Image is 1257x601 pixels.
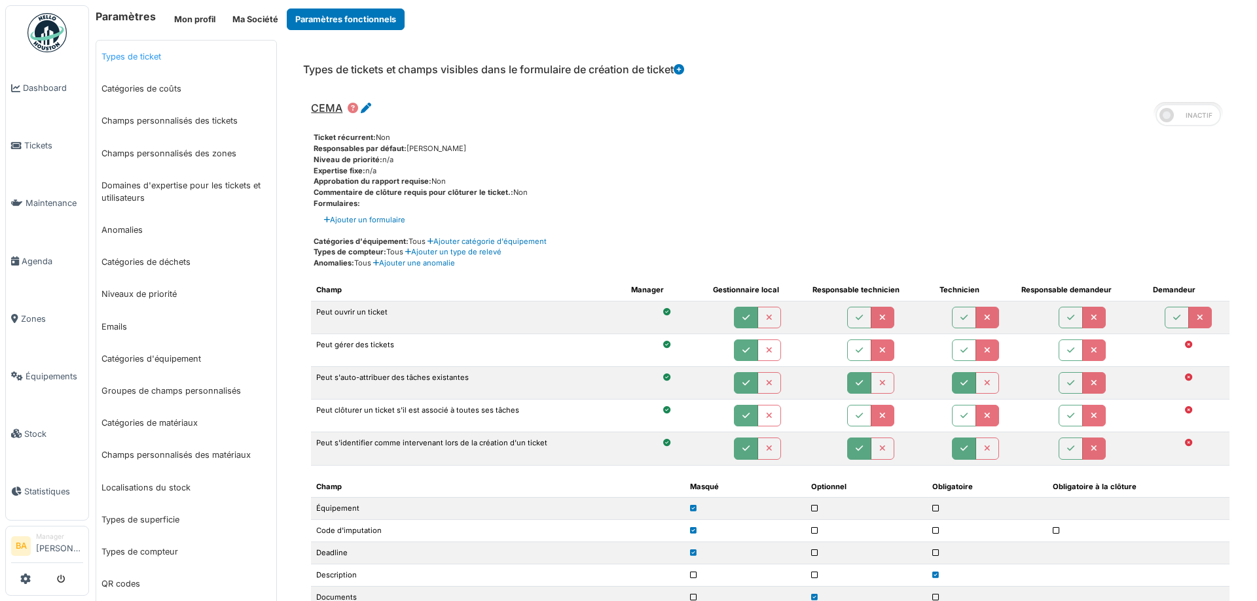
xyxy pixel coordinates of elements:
td: Peut ouvrir un ticket [311,301,626,334]
a: Ajouter catégorie d'équipement [426,237,547,246]
span: Dashboard [23,82,83,94]
a: BA Manager[PERSON_NAME] [11,532,83,563]
a: Agenda [6,232,88,290]
td: Peut s'auto-attribuer des tâches existantes [311,367,626,400]
a: Niveaux de priorité [96,278,276,310]
div: n/a [314,165,1230,177]
th: Gestionnaire local [708,279,807,301]
th: Champ [311,476,684,498]
a: Types de ticket [96,41,276,73]
a: Zones [6,290,88,347]
div: [PERSON_NAME] [314,143,1230,154]
span: Équipements [26,370,83,383]
a: Ajouter un formulaire [324,215,405,226]
a: Tickets [6,117,88,175]
button: Paramètres fonctionnels [287,9,405,30]
span: Commentaire de clôture requis pour clôturer le ticket.: [314,188,513,197]
div: Tous [314,236,1230,247]
span: Agenda [22,255,83,267]
a: Catégories de déchets [96,246,276,278]
a: Champs personnalisés des zones [96,137,276,169]
div: Non [314,132,1230,143]
a: Anomalies [96,214,276,246]
span: Statistiques [24,485,83,498]
img: Badge_color-CXgf-gQk.svg [27,13,67,52]
h6: Paramètres [96,10,156,23]
li: [PERSON_NAME] [36,532,83,560]
th: Optionnel [806,476,927,498]
li: BA [11,536,31,556]
a: Groupes de champs personnalisés [96,375,276,407]
td: Peut clôturer un ticket s'il est associé à toutes ses tâches [311,400,626,432]
a: Types de compteur [96,536,276,568]
td: Peut gérer des tickets [311,334,626,366]
a: Types de superficie [96,504,276,536]
td: Deadline [311,542,684,564]
a: Ajouter une anomalie [371,258,455,267]
span: Catégories d'équipement: [314,237,409,246]
span: Responsables par défaut: [314,144,407,153]
a: Équipements [6,347,88,405]
a: Stock [6,405,88,462]
th: Champ [311,279,626,301]
td: Peut s'identifier comme intervenant lors de la création d'un ticket [311,432,626,465]
span: Formulaires: [314,199,360,208]
a: Champs personnalisés des matériaux [96,439,276,471]
span: Types de compteur: [314,247,386,256]
span: Ticket récurrent: [314,133,376,142]
div: Tous [314,258,1230,269]
span: Stock [24,428,83,440]
span: Expertise fixe: [314,166,365,175]
div: Manager [36,532,83,541]
span: Zones [21,313,83,325]
span: Approbation du rapport requise: [314,177,431,186]
span: Maintenance [26,197,83,209]
a: Domaines d'expertise pour les tickets et utilisateurs [96,169,276,214]
td: Code d'imputation [311,520,684,542]
th: Masqué [685,476,806,498]
a: Catégories de matériaux [96,407,276,439]
th: Obligatoire à la clôture [1047,476,1230,498]
td: Équipement [311,498,684,520]
a: Catégories de coûts [96,73,276,105]
div: Non [314,176,1230,187]
a: Catégories d'équipement [96,343,276,375]
div: Tous [314,247,1230,258]
a: Champs personnalisés des tickets [96,105,276,137]
th: Responsable technicien [807,279,934,301]
th: Obligatoire [927,476,1048,498]
span: Niveau de priorité: [314,155,382,164]
a: Dashboard [6,60,88,117]
div: n/a [314,154,1230,165]
button: Mon profil [166,9,224,30]
div: Non [314,187,1230,198]
span: Tickets [24,139,83,152]
a: Emails [96,311,276,343]
button: Ma Société [224,9,287,30]
h6: Types de tickets et champs visibles dans le formulaire de création de ticket [303,63,684,76]
th: Technicien [934,279,1016,301]
span: Anomalies: [314,258,354,267]
th: Responsable demandeur [1016,279,1148,301]
a: Statistiques [6,462,88,520]
a: Localisations du stock [96,472,276,504]
span: CEMA [311,101,342,114]
a: Maintenance [6,175,88,232]
th: Manager [626,279,708,301]
td: Description [311,564,684,586]
a: Ajouter un type de relevé [403,247,501,256]
a: QR codes [96,568,276,600]
th: Demandeur [1148,279,1230,301]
